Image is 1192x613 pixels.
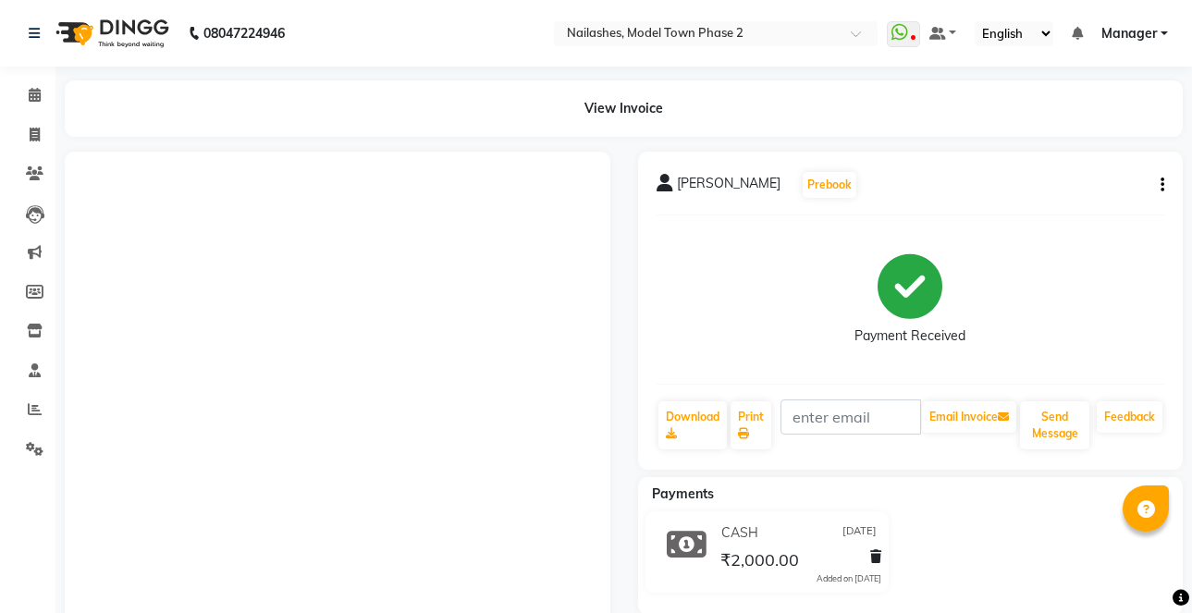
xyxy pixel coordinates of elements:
[652,485,714,502] span: Payments
[922,401,1016,433] button: Email Invoice
[854,326,965,346] div: Payment Received
[47,7,174,59] img: logo
[780,399,922,435] input: enter email
[658,401,727,449] a: Download
[721,523,758,543] span: CASH
[803,172,856,198] button: Prebook
[1097,401,1162,433] a: Feedback
[1101,24,1157,43] span: Manager
[842,523,877,543] span: [DATE]
[1114,539,1174,595] iframe: chat widget
[203,7,285,59] b: 08047224946
[731,401,771,449] a: Print
[720,549,799,575] span: ₹2,000.00
[1020,401,1089,449] button: Send Message
[677,174,780,200] span: [PERSON_NAME]
[817,572,881,585] div: Added on [DATE]
[65,80,1183,137] div: View Invoice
